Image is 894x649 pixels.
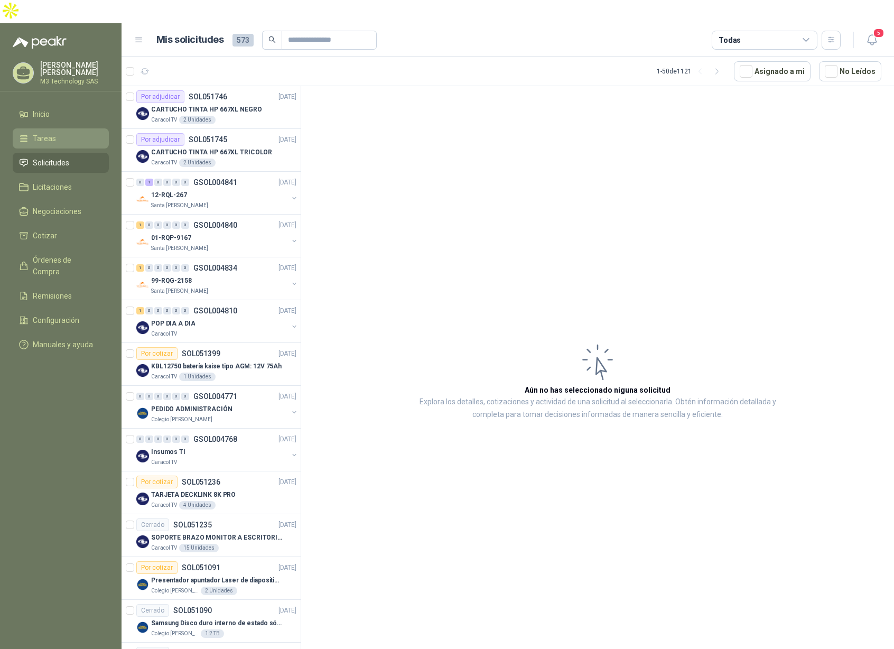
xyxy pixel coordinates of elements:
[193,435,237,443] p: GSOL004768
[33,230,57,242] span: Cotizar
[734,61,811,81] button: Asignado a mi
[33,108,50,120] span: Inicio
[33,254,99,277] span: Órdenes de Compra
[172,435,180,443] div: 0
[189,93,227,100] p: SOL051746
[122,343,301,386] a: Por cotizarSOL051399[DATE] Company LogoKBL12750 batería kaise tipo AGM: 12V 75AhCaracol TV1 Unidades
[151,490,236,500] p: TARJETA DECKLINK 8K PRO
[151,458,177,467] p: Caracol TV
[136,307,144,314] div: 1
[136,219,299,253] a: 1 0 0 0 0 0 GSOL004840[DATE] Company Logo01-RQP-9167Santa [PERSON_NAME]
[136,221,144,229] div: 1
[151,587,199,595] p: Colegio [PERSON_NAME]
[13,177,109,197] a: Licitaciones
[136,535,149,548] img: Company Logo
[862,31,881,50] button: 5
[193,264,237,272] p: GSOL004834
[136,390,299,424] a: 0 0 0 0 0 0 GSOL004771[DATE] Company LogoPEDIDO ADMINISTRACIÓNColegio [PERSON_NAME]
[278,306,296,316] p: [DATE]
[136,176,299,210] a: 0 1 0 0 0 0 GSOL004841[DATE] Company Logo12-RQL-267Santa [PERSON_NAME]
[163,179,171,186] div: 0
[657,63,725,80] div: 1 - 50 de 1121
[268,36,276,43] span: search
[136,493,149,505] img: Company Logo
[136,262,299,295] a: 1 0 0 0 0 0 GSOL004834[DATE] Company Logo99-RQG-2158Santa [PERSON_NAME]
[136,133,184,146] div: Por adjudicar
[181,307,189,314] div: 0
[172,179,180,186] div: 0
[154,435,162,443] div: 0
[40,61,109,76] p: [PERSON_NAME] [PERSON_NAME]
[136,604,169,617] div: Cerrado
[151,330,177,338] p: Caracol TV
[13,335,109,355] a: Manuales y ayuda
[181,435,189,443] div: 0
[33,339,93,350] span: Manuales y ayuda
[122,600,301,643] a: CerradoSOL051090[DATE] Company LogoSamsung Disco duro interno de estado sólido 990 PRO SSD NVMe M...
[33,181,72,193] span: Licitaciones
[181,221,189,229] div: 0
[819,61,881,81] button: No Leídos
[151,629,199,638] p: Colegio [PERSON_NAME]
[278,220,296,230] p: [DATE]
[873,28,884,38] span: 5
[33,157,69,169] span: Solicitudes
[151,105,262,115] p: CARTUCHO TINTA HP 667XL NEGRO
[13,286,109,306] a: Remisiones
[151,233,191,243] p: 01-RQP-9167
[193,179,237,186] p: GSOL004841
[151,116,177,124] p: Caracol TV
[172,221,180,229] div: 0
[145,393,153,400] div: 0
[122,471,301,514] a: Por cotizarSOL051236[DATE] Company LogoTARJETA DECKLINK 8K PROCaracol TV4 Unidades
[163,221,171,229] div: 0
[151,361,282,372] p: KBL12750 batería kaise tipo AGM: 12V 75Ah
[136,90,184,103] div: Por adjudicar
[136,435,144,443] div: 0
[154,393,162,400] div: 0
[151,415,212,424] p: Colegio [PERSON_NAME]
[13,226,109,246] a: Cotizar
[13,128,109,149] a: Tareas
[136,393,144,400] div: 0
[278,263,296,273] p: [DATE]
[151,287,208,295] p: Santa [PERSON_NAME]
[145,435,153,443] div: 0
[136,193,149,206] img: Company Logo
[13,310,109,330] a: Configuración
[182,350,220,357] p: SOL051399
[278,135,296,145] p: [DATE]
[193,393,237,400] p: GSOL004771
[179,544,219,552] div: 15 Unidades
[136,304,299,338] a: 1 0 0 0 0 0 GSOL004810[DATE] Company LogoPOP DIA A DIACaracol TV
[151,501,177,509] p: Caracol TV
[179,159,216,167] div: 2 Unidades
[182,478,220,486] p: SOL051236
[172,264,180,272] div: 0
[136,561,178,574] div: Por cotizar
[151,147,272,157] p: CARTUCHO TINTA HP 667XL TRICOLOR
[122,129,301,172] a: Por adjudicarSOL051745[DATE] Company LogoCARTUCHO TINTA HP 667XL TRICOLORCaracol TV2 Unidades
[154,221,162,229] div: 0
[40,78,109,85] p: M3 Technology SAS
[154,264,162,272] div: 0
[179,116,216,124] div: 2 Unidades
[136,150,149,163] img: Company Logo
[181,393,189,400] div: 0
[136,236,149,248] img: Company Logo
[189,136,227,143] p: SOL051745
[151,533,283,543] p: SOPORTE BRAZO MONITOR A ESCRITORIO NBF80
[151,319,195,329] p: POP DIA A DIA
[13,201,109,221] a: Negociaciones
[182,564,220,571] p: SOL051091
[145,307,153,314] div: 0
[136,518,169,531] div: Cerrado
[154,179,162,186] div: 0
[151,276,192,286] p: 99-RQG-2158
[278,92,296,102] p: [DATE]
[145,221,153,229] div: 0
[154,307,162,314] div: 0
[122,557,301,600] a: Por cotizarSOL051091[DATE] Company LogoPresentador apuntador Laser de diapositivas Wireless USB 2...
[151,447,185,457] p: Insumos TI
[151,404,232,414] p: PEDIDO ADMINISTRACIÓN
